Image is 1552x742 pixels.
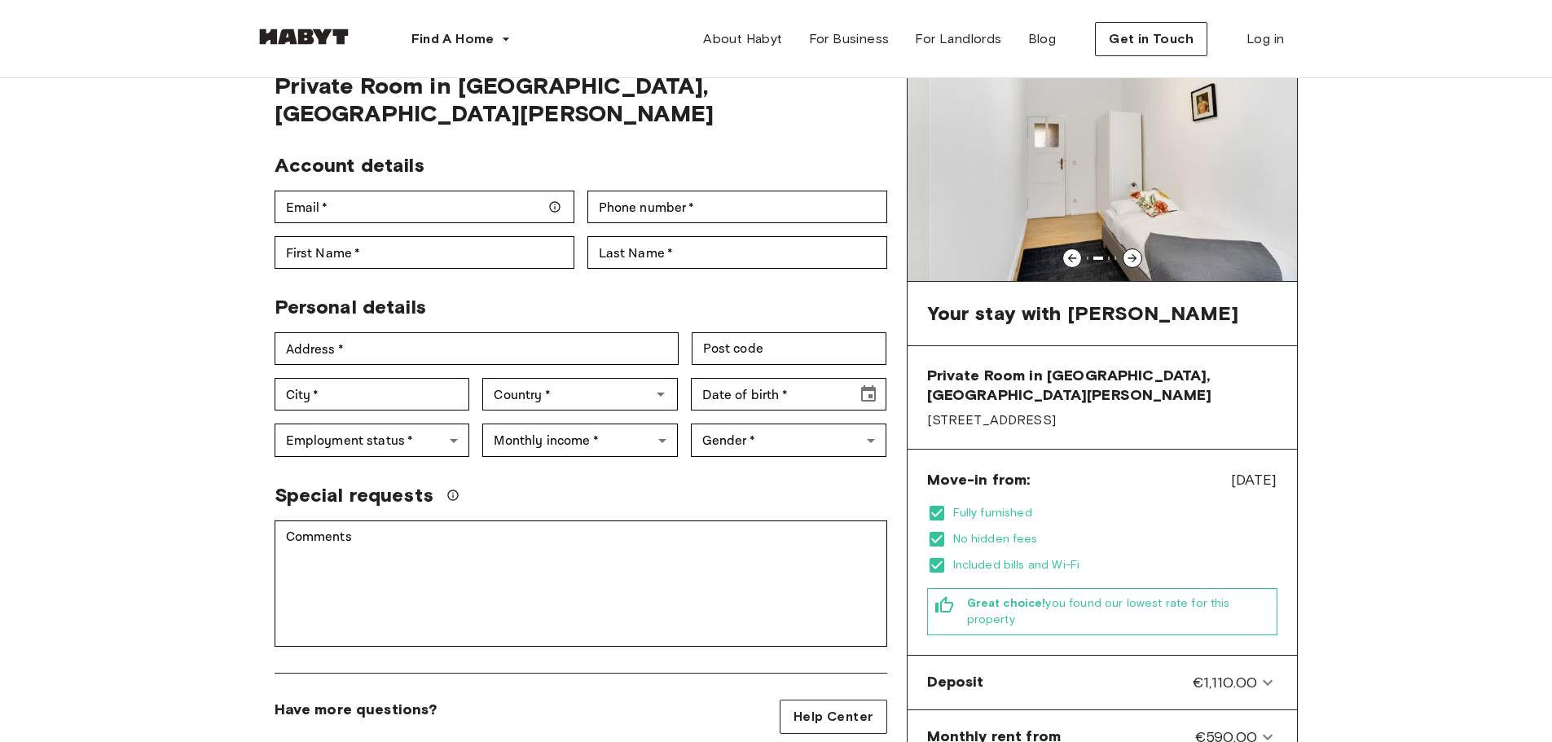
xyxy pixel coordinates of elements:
[398,23,524,55] button: Find A Home
[1233,23,1297,55] a: Log in
[927,672,984,693] span: Deposit
[914,662,1290,703] div: Deposit€1,110.00
[927,411,1277,429] span: [STREET_ADDRESS]
[255,29,353,45] img: Habyt
[587,191,887,223] div: Phone number
[1028,29,1057,49] span: Blog
[275,520,887,647] div: Comments
[446,489,459,502] svg: We'll do our best to accommodate your request, but please note we can't guarantee it will be poss...
[275,191,574,223] div: Email
[967,595,1270,628] span: you found our lowest rate for this property
[927,301,1238,326] span: Your stay with [PERSON_NAME]
[927,366,1277,405] span: Private Room in [GEOGRAPHIC_DATA], [GEOGRAPHIC_DATA][PERSON_NAME]
[275,700,437,719] span: Have more questions?
[902,23,1014,55] a: For Landlords
[794,707,873,727] span: Help Center
[649,383,672,406] button: Open
[275,332,679,365] div: Address
[275,483,433,507] span: Special requests
[587,236,887,269] div: Last Name
[796,23,903,55] a: For Business
[411,29,495,49] span: Find A Home
[915,29,1001,49] span: For Landlords
[1109,29,1194,49] span: Get in Touch
[809,29,890,49] span: For Business
[1231,469,1277,490] span: [DATE]
[930,53,1319,281] img: Image of the room
[852,378,885,411] button: Choose date
[275,153,424,177] span: Account details
[1246,29,1284,49] span: Log in
[275,378,470,411] div: City
[1193,672,1257,693] span: €1,110.00
[953,557,1277,573] span: Included bills and Wi-Fi
[690,23,795,55] a: About Habyt
[953,505,1277,521] span: Fully furnished
[953,531,1277,547] span: No hidden fees
[967,596,1046,610] b: Great choice!
[1095,22,1207,56] button: Get in Touch
[703,29,782,49] span: About Habyt
[692,332,887,365] div: Post code
[275,236,574,269] div: First Name
[275,72,887,127] span: Private Room in [GEOGRAPHIC_DATA], [GEOGRAPHIC_DATA][PERSON_NAME]
[927,470,1031,490] span: Move-in from:
[780,700,886,734] a: Help Center
[1015,23,1070,55] a: Blog
[548,200,561,213] svg: Make sure your email is correct — we'll send your booking details there.
[275,295,426,318] span: Personal details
